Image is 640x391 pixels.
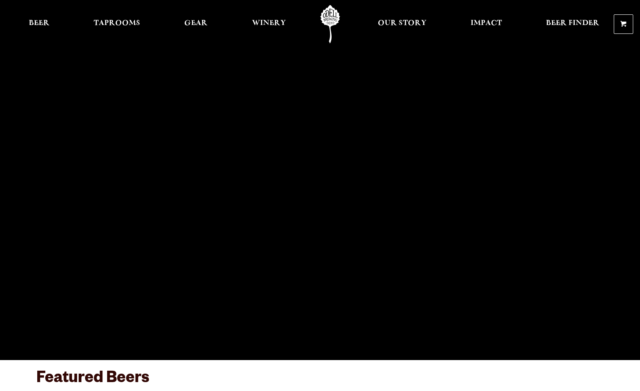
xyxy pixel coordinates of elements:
[471,20,502,27] span: Impact
[372,5,432,43] a: Our Story
[378,20,427,27] span: Our Story
[252,20,286,27] span: Winery
[247,5,291,43] a: Winery
[184,20,208,27] span: Gear
[29,20,50,27] span: Beer
[465,5,507,43] a: Impact
[546,20,599,27] span: Beer Finder
[88,5,146,43] a: Taprooms
[94,20,140,27] span: Taprooms
[540,5,605,43] a: Beer Finder
[23,5,55,43] a: Beer
[314,5,346,43] a: Odell Home
[179,5,213,43] a: Gear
